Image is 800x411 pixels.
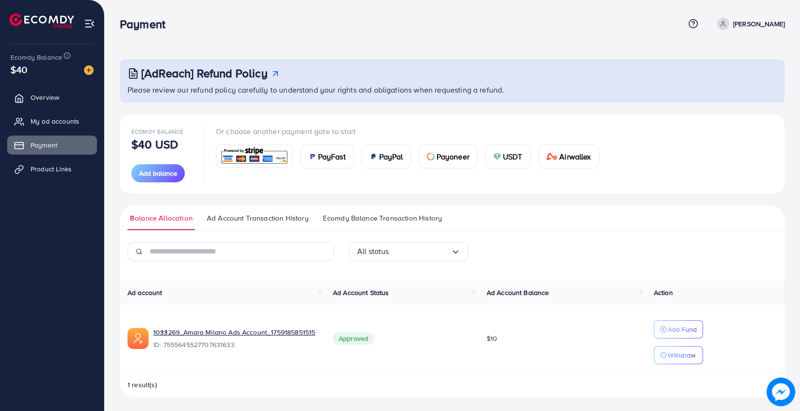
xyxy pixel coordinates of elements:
span: USDT [503,151,523,162]
span: Airwallex [559,151,591,162]
div: Search for option [349,242,469,261]
a: [PERSON_NAME] [713,18,785,30]
p: Or choose another payment gate to start [216,126,607,137]
img: card [427,153,435,160]
span: All status [357,244,389,259]
a: cardPayFast [300,145,354,169]
img: card [370,153,377,160]
a: Product Links [7,159,97,179]
span: $40 [11,63,27,76]
span: Payment [31,140,57,150]
p: Add Fund [668,324,697,335]
a: cardUSDT [485,145,531,169]
button: Withdraw [654,346,703,364]
img: ic-ads-acc.e4c84228.svg [128,328,149,349]
span: Ad Account Transaction History [207,213,309,223]
input: Search for option [389,244,451,259]
span: Balance Allocation [130,213,192,223]
button: Add balance [131,164,185,182]
span: $10 [487,334,497,343]
span: Payoneer [437,151,469,162]
a: 1033269_Amara Milano Ads Account_1759185851515 [153,327,315,337]
img: card [309,153,316,160]
p: Please review our refund policy carefully to understand your rights and obligations when requesti... [128,84,779,95]
span: Product Links [31,164,72,174]
p: Withdraw [668,349,695,361]
span: Ad Account Status [333,288,389,297]
span: 1 result(s) [128,380,157,390]
a: cardPayoneer [419,145,478,169]
img: card [546,153,558,160]
button: Add Fund [654,320,703,338]
img: card [219,146,289,167]
span: Ecomdy Balance [131,127,183,136]
h3: Payment [120,17,173,31]
span: PayPal [379,151,403,162]
span: Ecomdy Balance [11,53,62,62]
span: Add balance [139,169,177,178]
a: Payment [7,136,97,155]
a: cardPayPal [362,145,411,169]
div: <span class='underline'>1033269_Amara Milano Ads Account_1759185851515</span></br>755564552770763... [153,327,318,349]
span: Approved [333,332,374,345]
span: Ad account [128,288,162,297]
span: ID: 7555645527707631633 [153,340,318,349]
img: image [767,378,795,406]
span: Ecomdy Balance Transaction History [323,213,442,223]
span: Overview [31,93,59,102]
img: logo [10,13,74,28]
a: Overview [7,88,97,107]
a: My ad accounts [7,112,97,131]
span: PayFast [318,151,346,162]
p: $40 USD [131,138,178,150]
img: menu [84,18,95,29]
span: My ad accounts [31,116,79,126]
img: card [493,153,501,160]
span: Ad Account Balance [487,288,549,297]
h3: [AdReach] Refund Policy [141,66,267,80]
img: image [84,65,94,75]
a: card [216,145,293,168]
a: cardAirwallex [538,145,599,169]
p: [PERSON_NAME] [733,18,785,30]
span: Action [654,288,673,297]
